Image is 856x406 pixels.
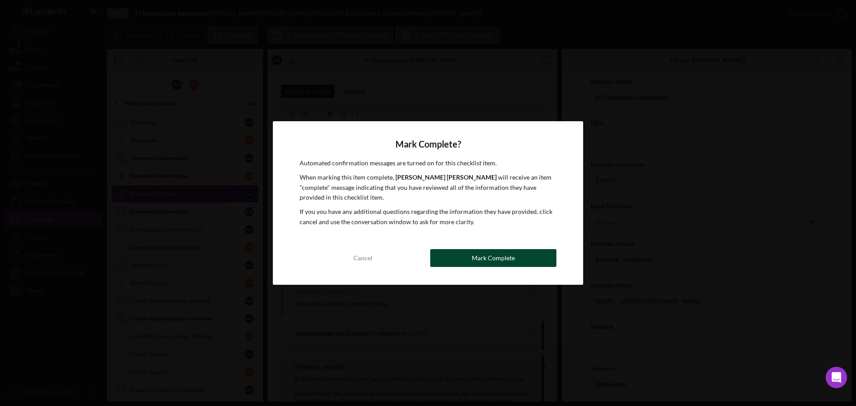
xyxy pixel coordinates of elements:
[300,207,556,227] p: If you you have any additional questions regarding the information they have provided, click canc...
[430,249,556,267] button: Mark Complete
[472,249,515,267] div: Mark Complete
[300,249,426,267] button: Cancel
[354,249,372,267] div: Cancel
[395,173,497,181] b: [PERSON_NAME] [PERSON_NAME]
[300,172,556,202] p: When marking this item complete, will receive an item "complete" message indicating that you have...
[826,367,847,388] div: Open Intercom Messenger
[300,158,556,168] p: Automated confirmation messages are turned on for this checklist item.
[300,139,556,149] h4: Mark Complete?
